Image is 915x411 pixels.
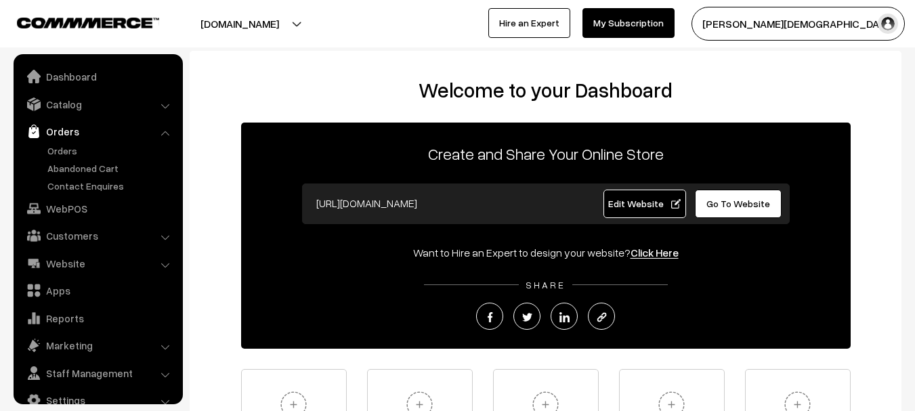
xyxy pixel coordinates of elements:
[17,14,135,30] a: COMMMERCE
[17,306,178,330] a: Reports
[17,119,178,144] a: Orders
[17,196,178,221] a: WebPOS
[241,244,851,261] div: Want to Hire an Expert to design your website?
[691,7,905,41] button: [PERSON_NAME][DEMOGRAPHIC_DATA]
[44,179,178,193] a: Contact Enquires
[608,198,681,209] span: Edit Website
[17,278,178,303] a: Apps
[582,8,675,38] a: My Subscription
[153,7,326,41] button: [DOMAIN_NAME]
[17,361,178,385] a: Staff Management
[17,92,178,116] a: Catalog
[44,161,178,175] a: Abandoned Cart
[44,144,178,158] a: Orders
[17,64,178,89] a: Dashboard
[17,251,178,276] a: Website
[17,333,178,358] a: Marketing
[488,8,570,38] a: Hire an Expert
[695,190,782,218] a: Go To Website
[706,198,770,209] span: Go To Website
[519,279,572,290] span: SHARE
[603,190,686,218] a: Edit Website
[17,223,178,248] a: Customers
[17,18,159,28] img: COMMMERCE
[878,14,898,34] img: user
[631,246,679,259] a: Click Here
[203,78,888,102] h2: Welcome to your Dashboard
[241,142,851,166] p: Create and Share Your Online Store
